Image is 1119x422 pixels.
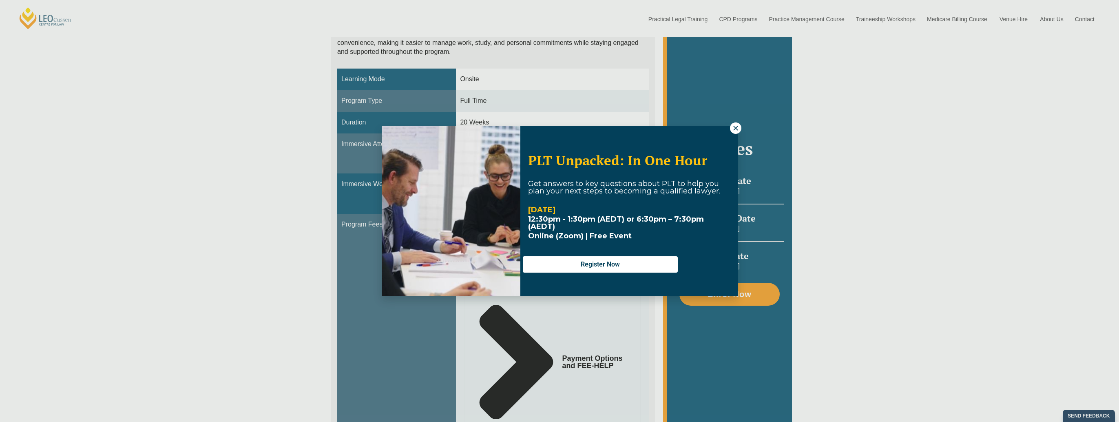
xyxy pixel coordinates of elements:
[528,231,632,240] span: Online (Zoom) | Free Event
[528,205,555,214] strong: [DATE]
[528,151,707,169] span: PLT Unpacked: In One Hour
[935,212,1099,402] iframe: LiveChat chat widget
[528,215,704,231] strong: 12:30pm - 1:30pm (AEDT) or 6:30pm – 7:30pm (AEDT)
[528,179,720,195] span: Get answers to key questions about PLT to help you plan your next steps to becoming a qualified l...
[730,122,741,134] button: Close
[382,126,520,296] img: Woman in yellow blouse holding folders looking to the right and smiling
[523,256,678,273] button: Register Now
